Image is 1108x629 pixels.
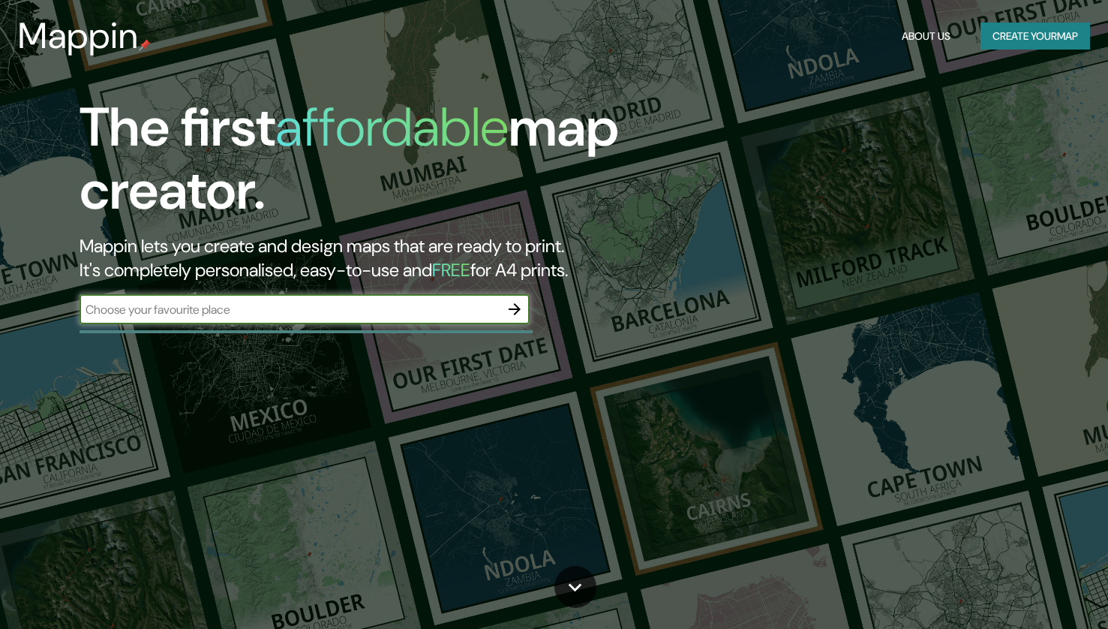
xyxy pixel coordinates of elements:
[18,15,139,57] h3: Mappin
[432,258,470,281] h5: FREE
[80,234,634,282] h2: Mappin lets you create and design maps that are ready to print. It's completely personalised, eas...
[80,301,500,318] input: Choose your favourite place
[980,23,1090,50] button: Create yourmap
[80,96,634,234] h1: The first map creator.
[896,23,956,50] button: About Us
[275,92,509,162] h1: affordable
[139,39,151,51] img: mappin-pin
